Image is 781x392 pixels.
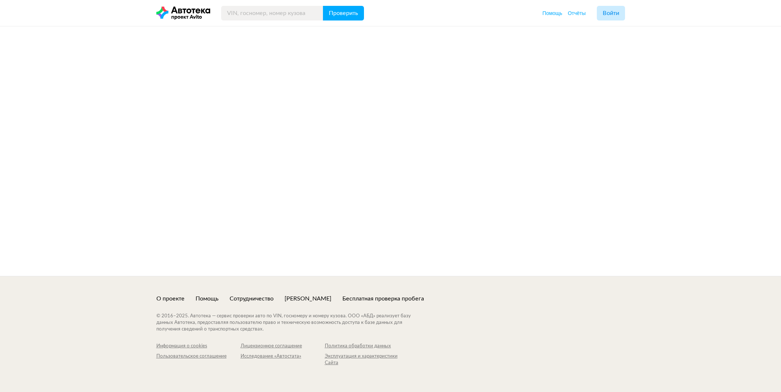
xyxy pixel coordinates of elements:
[156,353,241,360] div: Пользовательское соглашение
[241,353,325,360] div: Исследование «Автостата»
[241,343,325,350] a: Лицензионное соглашение
[543,10,562,16] span: Помощь
[543,10,562,17] a: Помощь
[568,10,586,17] a: Отчёты
[221,6,323,20] input: VIN, госномер, номер кузова
[325,353,409,366] a: Эксплуатация и характеристики Сайта
[156,295,185,303] a: О проекте
[156,313,425,333] div: © 2016– 2025 . Автотека — сервис проверки авто по VIN, госномеру и номеру кузова. ООО «АБД» реали...
[156,353,241,366] a: Пользовательское соглашение
[284,295,331,303] a: [PERSON_NAME]
[323,6,364,20] button: Проверить
[597,6,625,20] button: Войти
[196,295,219,303] a: Помощь
[568,10,586,16] span: Отчёты
[156,343,241,350] a: Информация о cookies
[241,353,325,366] a: Исследование «Автостата»
[230,295,274,303] a: Сотрудничество
[329,10,358,16] span: Проверить
[342,295,424,303] a: Бесплатная проверка пробега
[325,343,409,350] a: Политика обработки данных
[603,10,619,16] span: Войти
